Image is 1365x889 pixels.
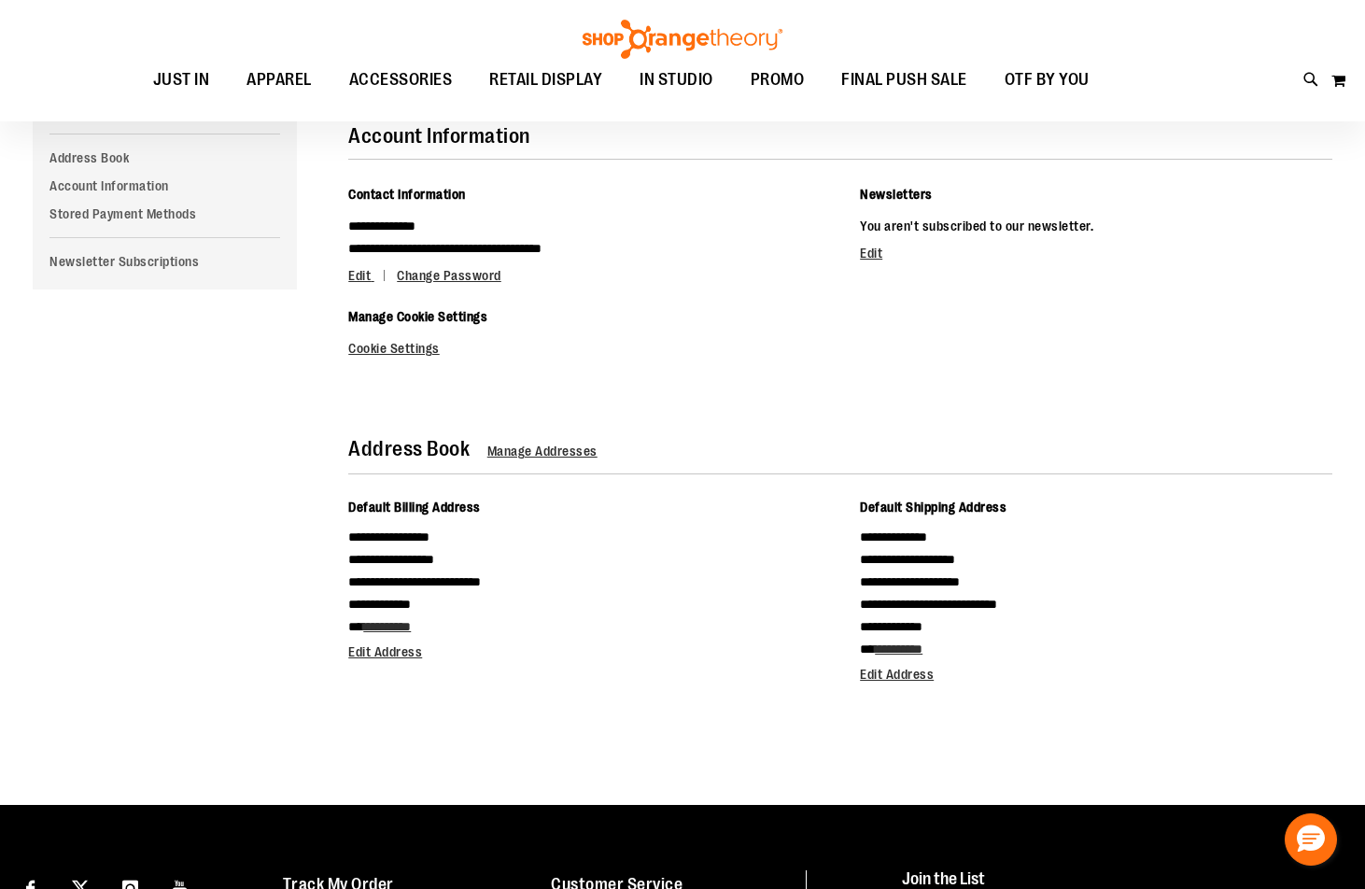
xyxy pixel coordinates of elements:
a: JUST IN [134,59,229,102]
span: Default Billing Address [348,500,481,515]
a: Change Password [397,268,501,283]
a: Edit [860,246,882,261]
span: IN STUDIO [640,59,713,101]
span: FINAL PUSH SALE [841,59,967,101]
a: PROMO [732,59,823,102]
span: ACCESSORIES [349,59,453,101]
a: Edit [348,268,394,283]
strong: Address Book [348,437,470,460]
span: Manage Cookie Settings [348,309,487,324]
span: JUST IN [153,59,210,101]
span: APPAREL [246,59,312,101]
a: Address Book [33,144,297,172]
span: Edit [348,268,371,283]
strong: Account Information [348,124,530,148]
a: Newsletter Subscriptions [33,247,297,275]
a: Account Information [33,172,297,200]
a: APPAREL [228,59,331,102]
a: RETAIL DISPLAY [471,59,621,102]
a: FINAL PUSH SALE [823,59,986,102]
span: Contact Information [348,187,466,202]
img: Shop Orangetheory [580,20,785,59]
button: Hello, have a question? Let’s chat. [1285,813,1337,866]
p: You aren't subscribed to our newsletter. [860,215,1332,237]
span: PROMO [751,59,805,101]
a: Stored Payment Methods [33,200,297,228]
span: Default Shipping Address [860,500,1006,515]
span: OTF BY YOU [1005,59,1090,101]
a: ACCESSORIES [331,59,471,102]
a: Cookie Settings [348,341,440,356]
span: RETAIL DISPLAY [489,59,602,101]
a: OTF BY YOU [986,59,1108,102]
a: Edit Address [860,667,934,682]
a: IN STUDIO [621,59,732,102]
a: Edit Address [348,644,422,659]
span: Newsletters [860,187,933,202]
a: Manage Addresses [487,444,598,459]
